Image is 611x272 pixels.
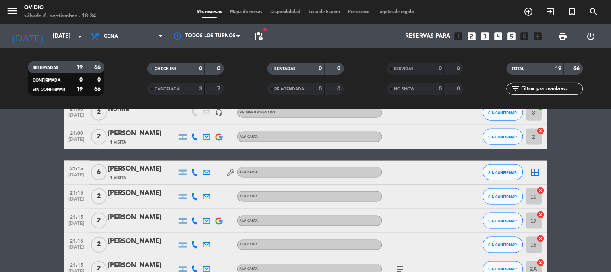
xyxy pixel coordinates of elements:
[483,237,523,253] button: SIN CONFIRMAR
[337,86,342,92] strong: 0
[453,31,464,42] i: looks_one
[6,5,18,20] button: menu
[67,212,87,221] span: 21:15
[266,10,304,14] span: Disponibilidad
[76,86,83,92] strong: 19
[110,139,126,146] span: 1 Visita
[489,170,517,175] span: SIN CONFIRMAR
[483,129,523,145] button: SIN CONFIRMAR
[76,65,83,70] strong: 19
[199,66,202,71] strong: 0
[91,188,107,205] span: 2
[537,211,545,219] i: cancel
[483,105,523,121] button: SIN CONFIRMAR
[217,66,222,71] strong: 0
[489,219,517,223] span: SIN CONFIRMAR
[489,267,517,272] span: SIN CONFIRMAR
[555,66,562,71] strong: 19
[511,84,520,94] i: filter_list
[67,113,87,122] span: [DATE]
[558,31,568,41] span: print
[91,213,107,229] span: 2
[480,31,490,42] i: looks_3
[374,10,418,14] span: Tarjetas de regalo
[215,134,223,141] img: google-logo.png
[537,259,545,267] i: cancel
[240,243,258,247] span: A LA CARTA
[91,129,107,145] span: 2
[568,7,577,17] i: turned_in_not
[33,78,60,82] span: CONFIRMADA
[240,135,258,138] span: A LA CARTA
[108,261,177,271] div: [PERSON_NAME]
[530,167,540,177] i: border_all
[466,31,477,42] i: looks_two
[75,31,85,41] i: arrow_drop_down
[533,31,543,42] i: add_box
[94,65,102,70] strong: 66
[394,87,415,91] span: NO SHOW
[91,164,107,180] span: 6
[108,164,177,174] div: [PERSON_NAME]
[275,67,296,71] span: SENTADAS
[457,66,462,71] strong: 0
[489,135,517,139] span: SIN CONFIRMAR
[457,86,462,92] strong: 0
[199,86,202,92] strong: 3
[520,31,530,42] i: looks_6
[108,188,177,199] div: [PERSON_NAME]
[405,33,450,40] span: Reservas para
[483,164,523,180] button: SIN CONFIRMAR
[439,66,442,71] strong: 0
[240,268,258,271] span: A LA CARTA
[108,104,177,115] div: Norma
[108,236,177,247] div: [PERSON_NAME]
[67,128,87,137] span: 21:00
[67,197,87,206] span: [DATE]
[512,67,524,71] span: TOTAL
[24,4,96,12] div: Ovidio
[577,24,605,48] div: LOG OUT
[537,127,545,135] i: cancel
[215,218,223,225] img: google-logo.png
[489,195,517,199] span: SIN CONFIRMAR
[24,12,96,20] div: sábado 6. septiembre - 18:34
[67,221,87,230] span: [DATE]
[344,10,374,14] span: Pre-acceso
[506,31,517,42] i: looks_5
[91,105,107,121] span: 2
[94,86,102,92] strong: 66
[337,66,342,71] strong: 0
[524,7,534,17] i: add_circle_outline
[240,171,258,174] span: A LA CARTA
[108,212,177,223] div: [PERSON_NAME]
[155,67,177,71] span: CHECK INS
[275,87,304,91] span: RE AGENDADA
[240,111,275,114] span: Sin menú asignado
[67,260,87,270] span: 21:15
[226,10,266,14] span: Mapa de mesas
[110,175,126,181] span: 1 Visita
[394,67,414,71] span: SERVIDAS
[483,188,523,205] button: SIN CONFIRMAR
[240,219,258,222] span: A LA CARTA
[520,84,583,93] input: Filtrar por nombre...
[67,188,87,197] span: 21:15
[104,33,118,39] span: Cena
[67,163,87,173] span: 21:15
[215,109,223,116] i: headset_mic
[574,66,582,71] strong: 66
[537,235,545,243] i: cancel
[91,237,107,253] span: 2
[483,213,523,229] button: SIN CONFIRMAR
[67,245,87,254] span: [DATE]
[489,111,517,115] span: SIN CONFIRMAR
[217,86,222,92] strong: 7
[493,31,503,42] i: looks_4
[586,31,596,41] i: power_settings_new
[319,66,322,71] strong: 0
[537,186,545,195] i: cancel
[67,137,87,146] span: [DATE]
[108,128,177,139] div: [PERSON_NAME]
[439,86,442,92] strong: 0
